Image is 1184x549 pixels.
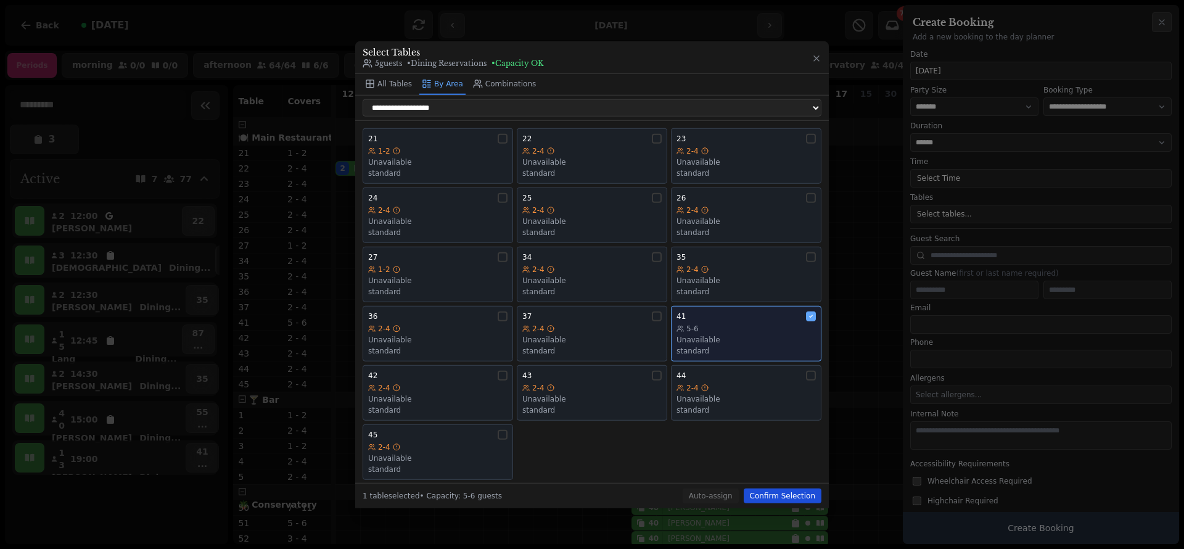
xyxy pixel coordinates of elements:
[532,146,545,156] span: 2-4
[676,193,686,203] span: 26
[419,74,466,95] button: By Area
[363,306,513,361] button: 362-4Unavailablestandard
[676,312,686,321] span: 41
[378,265,390,274] span: 1-2
[363,74,414,95] button: All Tables
[522,193,532,203] span: 25
[522,228,662,237] div: standard
[368,287,508,297] div: standard
[522,276,662,286] div: Unavailable
[368,346,508,356] div: standard
[407,59,487,68] span: • Dining Reservations
[522,335,662,345] div: Unavailable
[363,491,502,500] span: 1 table selected • Capacity: 5-6 guests
[671,306,821,361] button: 415-6Unavailablestandard
[522,157,662,167] div: Unavailable
[378,383,390,393] span: 2-4
[522,405,662,415] div: standard
[491,59,543,68] span: • Capacity OK
[676,346,816,356] div: standard
[671,188,821,243] button: 262-4Unavailablestandard
[676,276,816,286] div: Unavailable
[368,464,508,474] div: standard
[378,324,390,334] span: 2-4
[522,252,532,262] span: 34
[368,453,508,463] div: Unavailable
[378,146,390,156] span: 1-2
[676,252,686,262] span: 35
[522,371,532,381] span: 43
[686,205,699,215] span: 2-4
[363,188,513,243] button: 242-4Unavailablestandard
[522,217,662,226] div: Unavailable
[471,74,539,95] button: Combinations
[517,306,667,361] button: 372-4Unavailablestandard
[368,394,508,404] div: Unavailable
[363,365,513,421] button: 422-4Unavailablestandard
[363,46,543,59] h3: Select Tables
[378,442,390,452] span: 2-4
[363,424,513,480] button: 452-4Unavailablestandard
[368,371,377,381] span: 42
[368,193,377,203] span: 24
[363,59,402,68] span: 5 guests
[676,287,816,297] div: standard
[676,157,816,167] div: Unavailable
[368,276,508,286] div: Unavailable
[368,430,377,440] span: 45
[532,265,545,274] span: 2-4
[671,365,821,421] button: 442-4Unavailablestandard
[686,265,699,274] span: 2-4
[522,312,532,321] span: 37
[517,365,667,421] button: 432-4Unavailablestandard
[671,128,821,184] button: 232-4Unavailablestandard
[676,168,816,178] div: standard
[368,157,508,167] div: Unavailable
[683,488,739,503] button: Auto-assign
[522,134,532,144] span: 22
[517,128,667,184] button: 222-4Unavailablestandard
[368,217,508,226] div: Unavailable
[676,228,816,237] div: standard
[368,134,377,144] span: 21
[676,335,816,345] div: Unavailable
[368,228,508,237] div: standard
[368,405,508,415] div: standard
[532,205,545,215] span: 2-4
[378,205,390,215] span: 2-4
[363,247,513,302] button: 271-2Unavailablestandard
[368,335,508,345] div: Unavailable
[532,383,545,393] span: 2-4
[522,346,662,356] div: standard
[522,168,662,178] div: standard
[517,188,667,243] button: 252-4Unavailablestandard
[676,394,816,404] div: Unavailable
[686,383,699,393] span: 2-4
[522,287,662,297] div: standard
[686,324,699,334] span: 5-6
[368,312,377,321] span: 36
[686,146,699,156] span: 2-4
[522,394,662,404] div: Unavailable
[532,324,545,334] span: 2-4
[676,134,686,144] span: 23
[517,247,667,302] button: 342-4Unavailablestandard
[676,217,816,226] div: Unavailable
[368,252,377,262] span: 27
[368,168,508,178] div: standard
[744,488,821,503] button: Confirm Selection
[671,247,821,302] button: 352-4Unavailablestandard
[363,128,513,184] button: 211-2Unavailablestandard
[676,371,686,381] span: 44
[676,405,816,415] div: standard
